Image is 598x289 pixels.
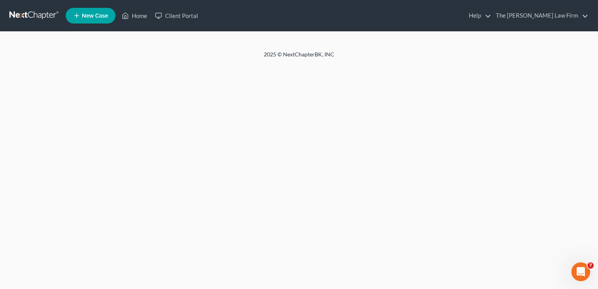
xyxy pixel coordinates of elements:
[76,51,522,65] div: 2025 © NextChapterBK, INC
[571,262,590,281] iframe: Intercom live chat
[465,9,491,23] a: Help
[587,262,594,269] span: 7
[66,8,115,23] new-legal-case-button: New Case
[492,9,588,23] a: The [PERSON_NAME] Law Firm
[151,9,202,23] a: Client Portal
[118,9,151,23] a: Home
